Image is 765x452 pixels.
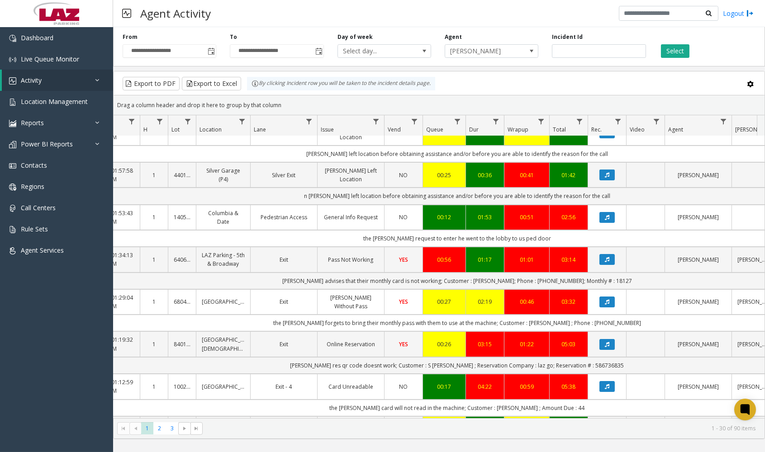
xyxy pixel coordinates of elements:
a: Dur Filter Menu [490,115,502,127]
a: 1 [146,382,162,391]
a: 680451 [174,297,190,306]
label: From [123,33,138,41]
a: Silver Exit [256,171,312,179]
span: YES [399,298,408,306]
img: 'icon' [9,184,16,191]
a: [PERSON_NAME] [670,297,726,306]
img: 'icon' [9,120,16,127]
a: 840139 [174,340,190,348]
a: 05:03 [555,340,582,348]
a: 00:41 [510,171,544,179]
div: Drag a column header and drop it here to group by that column [114,97,765,113]
a: H Filter Menu [154,115,166,127]
a: Lot Filter Menu [182,115,194,127]
a: 00:59 [510,382,544,391]
a: Total Filter Menu [574,115,586,127]
img: 'icon' [9,99,16,106]
div: 03:14 [555,255,582,264]
a: 1 [146,213,162,221]
a: Silver Garage (P4) [202,166,245,184]
a: [GEOGRAPHIC_DATA][DEMOGRAPHIC_DATA] [202,335,245,353]
a: Exit [256,340,312,348]
span: Go to the last page [193,425,200,432]
a: 00:25 [428,171,460,179]
label: Incident Id [552,33,583,41]
div: 00:26 [428,340,460,348]
a: 00:46 [510,297,544,306]
img: 'icon' [9,141,16,148]
span: Wrapup [508,126,528,133]
a: NO [390,171,417,179]
span: Live Queue Monitor [21,55,79,63]
a: 1 [146,255,162,264]
span: NO [399,171,408,179]
a: [PERSON_NAME] [670,213,726,221]
span: Page 2 [153,422,166,434]
a: 1 [146,297,162,306]
span: Dashboard [21,33,53,42]
a: YES [390,340,417,348]
span: Go to the last page [190,422,203,435]
a: Pedestrian Access [256,213,312,221]
button: Select [661,44,689,58]
span: Call Centers [21,203,56,212]
a: [PERSON_NAME] [670,382,726,391]
span: Toggle popup [314,45,323,57]
a: 00:17 [428,382,460,391]
a: 100221 [174,382,190,391]
a: 01:01 [510,255,544,264]
a: 00:51 [510,213,544,221]
span: Agent Services [21,246,64,254]
a: 03:32 [555,297,582,306]
a: [PERSON_NAME] [670,340,726,348]
span: Power BI Reports [21,140,73,148]
img: 'icon' [9,205,16,212]
div: Data table [114,115,765,418]
div: 00:12 [428,213,460,221]
a: NO [390,213,417,221]
a: 02:19 [471,297,499,306]
a: 140586 [174,213,190,221]
a: 00:36 [471,171,499,179]
span: Go to the next page [178,422,190,435]
a: [GEOGRAPHIC_DATA] [202,382,245,391]
img: 'icon' [9,226,16,233]
div: 00:27 [428,297,460,306]
span: NO [399,383,408,391]
a: Queue Filter Menu [451,115,464,127]
a: Exit - 4 [256,382,312,391]
a: Columbia & Date [202,209,245,226]
span: YES [399,340,408,348]
a: Location Filter Menu [236,115,248,127]
div: 02:56 [555,213,582,221]
a: 04:22 [471,382,499,391]
span: Toggle popup [206,45,216,57]
a: 1 [146,171,162,179]
img: infoIcon.svg [252,80,259,87]
div: 01:17 [471,255,499,264]
span: Location Management [21,97,88,106]
label: To [230,33,237,41]
a: 01:42 [555,171,582,179]
a: 440104 [174,171,190,179]
span: NO [399,213,408,221]
a: [PERSON_NAME] Left Location [323,166,379,184]
span: Page 3 [166,422,178,434]
a: Online Reservation [323,340,379,348]
a: 05:38 [555,382,582,391]
span: Vend [388,126,401,133]
span: Reports [21,118,44,127]
a: 1 [146,340,162,348]
img: logout [746,9,754,18]
a: Activity [2,70,113,91]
